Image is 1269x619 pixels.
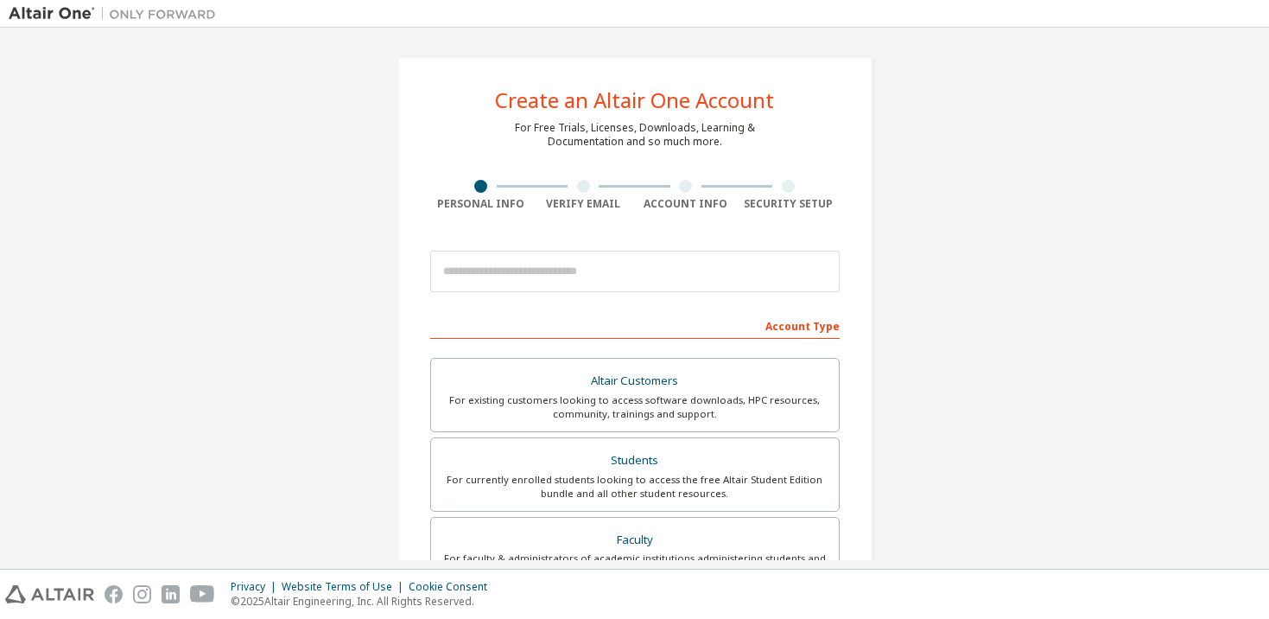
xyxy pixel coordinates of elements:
[231,594,498,609] p: © 2025 Altair Engineering, Inc. All Rights Reserved.
[441,449,828,473] div: Students
[495,90,774,111] div: Create an Altair One Account
[430,197,533,211] div: Personal Info
[441,528,828,552] div: Faculty
[231,580,282,594] div: Privacy
[409,580,498,594] div: Cookie Consent
[441,369,828,393] div: Altair Customers
[515,121,755,149] div: For Free Trials, Licenses, Downloads, Learning & Documentation and so much more.
[441,393,828,421] div: For existing customers looking to access software downloads, HPC resources, community, trainings ...
[430,311,840,339] div: Account Type
[441,473,828,501] div: For currently enrolled students looking to access the free Altair Student Edition bundle and all ...
[635,197,738,211] div: Account Info
[162,585,180,603] img: linkedin.svg
[532,197,635,211] div: Verify Email
[5,585,94,603] img: altair_logo.svg
[190,585,215,603] img: youtube.svg
[105,585,123,603] img: facebook.svg
[133,585,151,603] img: instagram.svg
[9,5,225,22] img: Altair One
[282,580,409,594] div: Website Terms of Use
[441,552,828,579] div: For faculty & administrators of academic institutions administering students and accessing softwa...
[737,197,840,211] div: Security Setup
